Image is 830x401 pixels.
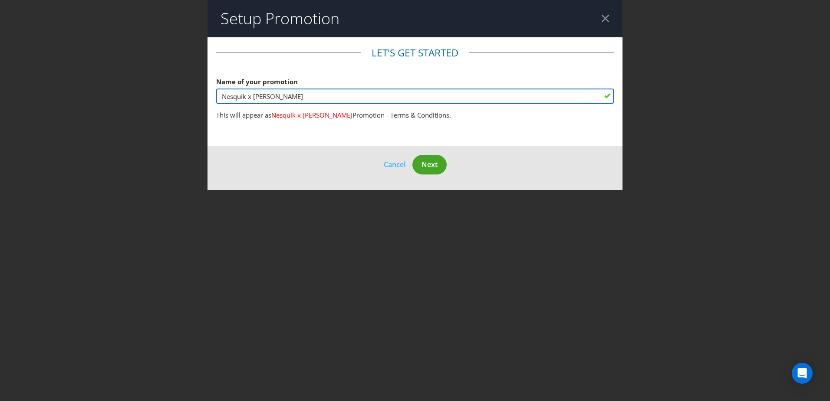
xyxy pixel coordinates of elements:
span: This will appear as [216,111,271,119]
input: e.g. My Promotion [216,89,614,104]
span: Next [422,160,438,169]
legend: Let's get started [361,46,469,60]
h2: Setup Promotion [221,10,339,27]
span: Promotion - Terms & Conditions. [352,111,451,119]
span: Nesquik x [PERSON_NAME] [271,111,352,119]
span: Cancel [384,160,405,169]
button: Next [412,155,447,174]
button: Cancel [383,159,406,170]
div: Open Intercom Messenger [792,363,813,384]
span: Name of your promotion [216,77,298,86]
